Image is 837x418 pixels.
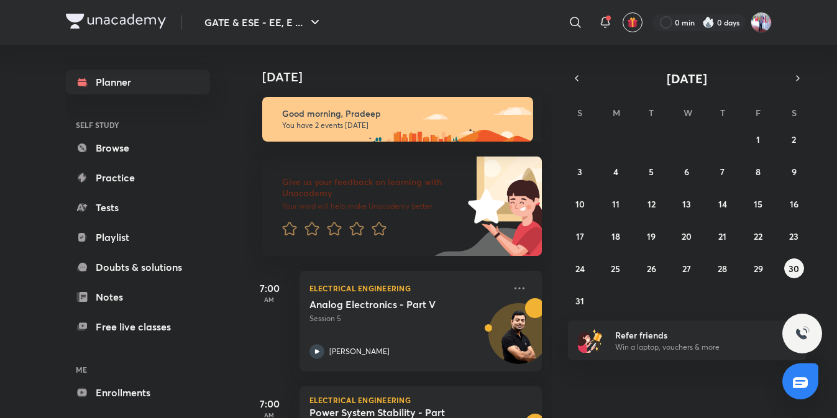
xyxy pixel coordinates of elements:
img: avatar [627,17,638,28]
h5: 7:00 [245,396,295,411]
a: Practice [66,165,210,190]
img: ttu [795,326,810,341]
abbr: August 17, 2025 [576,230,584,242]
button: August 12, 2025 [641,194,661,214]
button: August 29, 2025 [748,258,768,278]
p: Session 5 [309,313,505,324]
abbr: August 23, 2025 [789,230,798,242]
abbr: Thursday [720,107,725,119]
button: August 6, 2025 [677,161,697,181]
abbr: August 31, 2025 [575,295,584,307]
h6: ME [66,359,210,380]
a: Enrollments [66,380,210,405]
abbr: August 12, 2025 [647,198,656,210]
button: August 16, 2025 [784,194,804,214]
button: August 19, 2025 [641,226,661,246]
img: streak [702,16,715,29]
abbr: August 27, 2025 [682,263,691,275]
img: feedback_image [426,157,542,256]
span: [DATE] [667,70,707,87]
button: August 4, 2025 [606,161,626,181]
abbr: August 15, 2025 [754,198,762,210]
abbr: August 29, 2025 [754,263,763,275]
button: August 8, 2025 [748,161,768,181]
abbr: August 21, 2025 [718,230,726,242]
button: August 11, 2025 [606,194,626,214]
abbr: August 7, 2025 [720,166,725,178]
abbr: Monday [613,107,620,119]
abbr: August 28, 2025 [718,263,727,275]
abbr: August 20, 2025 [682,230,692,242]
abbr: August 5, 2025 [649,166,654,178]
button: GATE & ESE - EE, E ... [197,10,330,35]
p: Your word will help make Unacademy better [282,201,464,211]
button: August 25, 2025 [606,258,626,278]
abbr: August 24, 2025 [575,263,585,275]
h6: Give us your feedback on learning with Unacademy [282,176,464,199]
button: August 13, 2025 [677,194,697,214]
img: Pradeep Kumar [751,12,772,33]
abbr: August 1, 2025 [756,134,760,145]
button: August 30, 2025 [784,258,804,278]
a: Tests [66,195,210,220]
h6: Good morning, Pradeep [282,108,522,119]
abbr: August 22, 2025 [754,230,762,242]
abbr: August 30, 2025 [789,263,799,275]
button: August 5, 2025 [641,161,661,181]
button: August 18, 2025 [606,226,626,246]
h5: Analog Electronics - Part V [309,298,464,311]
h6: Refer friends [615,329,768,342]
abbr: Wednesday [684,107,692,119]
abbr: Tuesday [649,107,654,119]
p: Electrical Engineering [309,396,532,404]
button: avatar [623,12,643,32]
button: August 22, 2025 [748,226,768,246]
button: August 24, 2025 [570,258,590,278]
abbr: August 16, 2025 [790,198,798,210]
abbr: August 18, 2025 [611,230,620,242]
abbr: August 6, 2025 [684,166,689,178]
button: August 3, 2025 [570,161,590,181]
button: August 14, 2025 [713,194,733,214]
a: Playlist [66,225,210,250]
p: Electrical Engineering [309,281,505,296]
img: morning [262,97,533,142]
abbr: August 25, 2025 [611,263,620,275]
button: August 2, 2025 [784,129,804,149]
h6: SELF STUDY [66,114,210,135]
abbr: August 4, 2025 [613,166,618,178]
button: August 17, 2025 [570,226,590,246]
button: [DATE] [585,70,789,87]
abbr: August 19, 2025 [647,230,656,242]
button: August 23, 2025 [784,226,804,246]
abbr: Sunday [577,107,582,119]
button: August 7, 2025 [713,161,733,181]
abbr: August 8, 2025 [756,166,761,178]
p: You have 2 events [DATE] [282,120,522,130]
a: Free live classes [66,314,210,339]
button: August 28, 2025 [713,258,733,278]
p: [PERSON_NAME] [329,346,390,357]
button: August 31, 2025 [570,291,590,311]
a: Planner [66,70,210,94]
abbr: August 10, 2025 [575,198,585,210]
a: Notes [66,284,210,309]
p: Win a laptop, vouchers & more [615,342,768,353]
img: referral [578,328,603,353]
abbr: August 14, 2025 [718,198,727,210]
h5: 7:00 [245,281,295,296]
a: Doubts & solutions [66,255,210,279]
abbr: August 26, 2025 [647,263,656,275]
abbr: August 3, 2025 [577,166,582,178]
abbr: August 2, 2025 [792,134,796,145]
a: Browse [66,135,210,160]
abbr: August 9, 2025 [792,166,797,178]
button: August 9, 2025 [784,161,804,181]
button: August 1, 2025 [748,129,768,149]
img: Company Logo [66,14,166,29]
button: August 20, 2025 [677,226,697,246]
button: August 26, 2025 [641,258,661,278]
p: AM [245,296,295,303]
img: Avatar [489,310,549,370]
abbr: August 11, 2025 [612,198,620,210]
